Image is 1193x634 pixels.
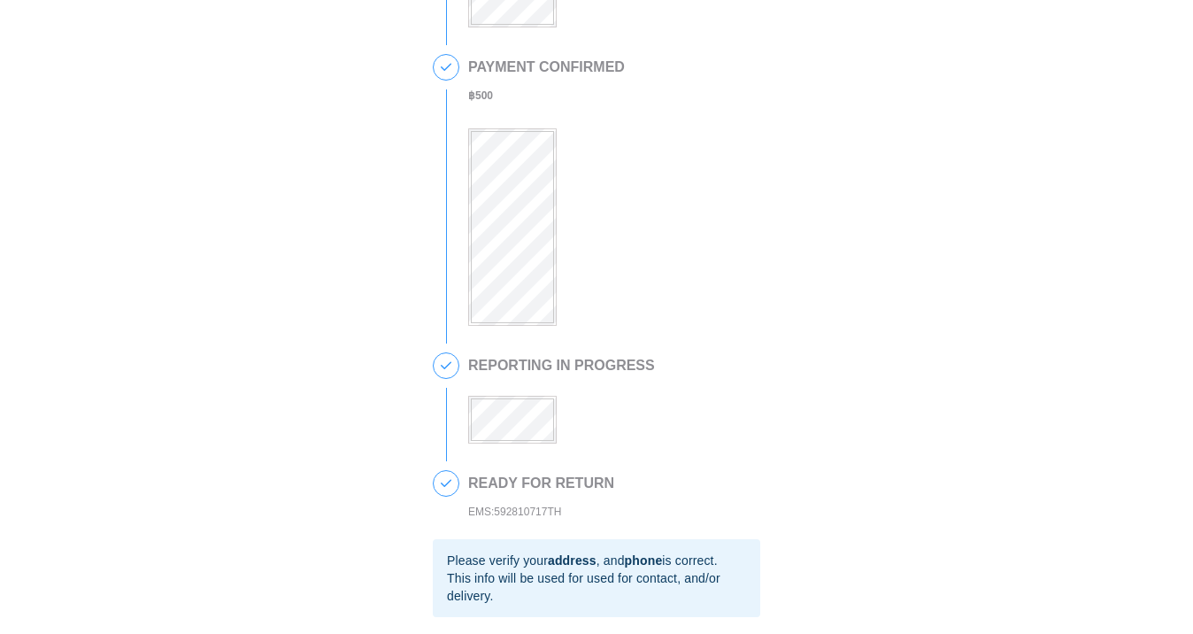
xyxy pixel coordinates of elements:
b: address [548,553,596,568]
h2: REPORTING IN PROGRESS [468,358,655,374]
div: EMS:592810717TH [468,502,614,522]
div: Please verify your , and is correct. [447,552,746,569]
b: phone [625,553,663,568]
div: This info will be used for used for contact, and/or delivery. [447,569,746,605]
b: ฿ 500 [468,89,493,102]
span: 4 [434,471,458,496]
h2: READY FOR RETURN [468,475,614,491]
span: 2 [434,55,458,80]
h2: PAYMENT CONFIRMED [468,59,625,75]
span: 3 [434,353,458,378]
